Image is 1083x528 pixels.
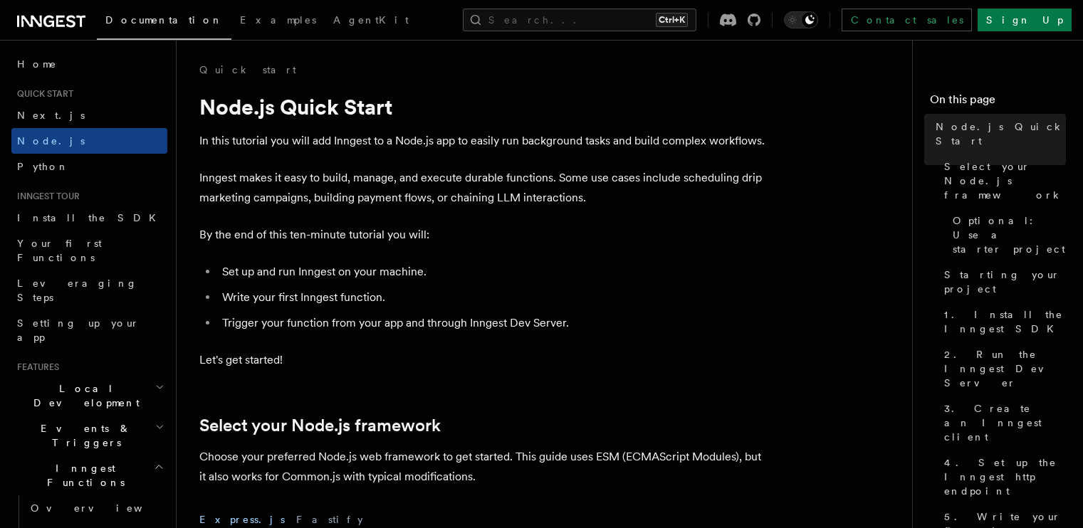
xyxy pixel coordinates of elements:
[231,4,325,38] a: Examples
[105,14,223,26] span: Documentation
[938,154,1066,208] a: Select your Node.js framework
[936,120,1066,148] span: Node.js Quick Start
[17,110,85,121] span: Next.js
[11,310,167,350] a: Setting up your app
[97,4,231,40] a: Documentation
[978,9,1072,31] a: Sign Up
[11,231,167,270] a: Your first Functions
[199,63,296,77] a: Quick start
[944,401,1066,444] span: 3. Create an Inngest client
[11,381,155,410] span: Local Development
[938,262,1066,302] a: Starting your project
[11,205,167,231] a: Install the SDK
[11,270,167,310] a: Leveraging Steps
[11,361,59,373] span: Features
[930,91,1066,114] h4: On this page
[218,262,769,282] li: Set up and run Inngest on your machine.
[199,168,769,208] p: Inngest makes it easy to build, manage, and execute durable functions. Some use cases include sch...
[938,396,1066,450] a: 3. Create an Inngest client
[199,94,769,120] h1: Node.js Quick Start
[11,376,167,416] button: Local Development
[11,51,167,77] a: Home
[938,302,1066,342] a: 1. Install the Inngest SDK
[17,212,164,223] span: Install the SDK
[11,421,155,450] span: Events & Triggers
[17,135,85,147] span: Node.js
[953,213,1066,256] span: Optional: Use a starter project
[17,278,137,303] span: Leveraging Steps
[17,238,102,263] span: Your first Functions
[944,268,1066,296] span: Starting your project
[199,416,441,435] a: Select your Node.js framework
[11,461,154,490] span: Inngest Functions
[944,307,1066,336] span: 1. Install the Inngest SDK
[11,128,167,154] a: Node.js
[930,114,1066,154] a: Node.js Quick Start
[199,350,769,370] p: Let's get started!
[11,102,167,128] a: Next.js
[11,88,73,100] span: Quick start
[31,502,177,514] span: Overview
[199,225,769,245] p: By the end of this ten-minute tutorial you will:
[784,11,818,28] button: Toggle dark mode
[947,208,1066,262] a: Optional: Use a starter project
[11,191,80,202] span: Inngest tour
[199,131,769,151] p: In this tutorial you will add Inngest to a Node.js app to easily run background tasks and build c...
[938,342,1066,396] a: 2. Run the Inngest Dev Server
[944,455,1066,498] span: 4. Set up the Inngest http endpoint
[944,159,1066,202] span: Select your Node.js framework
[333,14,409,26] span: AgentKit
[11,455,167,495] button: Inngest Functions
[11,154,167,179] a: Python
[17,161,69,172] span: Python
[25,495,167,521] a: Overview
[11,416,167,455] button: Events & Triggers
[325,4,417,38] a: AgentKit
[240,14,316,26] span: Examples
[218,287,769,307] li: Write your first Inngest function.
[842,9,972,31] a: Contact sales
[463,9,696,31] button: Search...Ctrl+K
[218,313,769,333] li: Trigger your function from your app and through Inngest Dev Server.
[199,447,769,487] p: Choose your preferred Node.js web framework to get started. This guide uses ESM (ECMAScript Modul...
[656,13,688,27] kbd: Ctrl+K
[938,450,1066,504] a: 4. Set up the Inngest http endpoint
[944,347,1066,390] span: 2. Run the Inngest Dev Server
[17,57,57,71] span: Home
[17,317,140,343] span: Setting up your app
